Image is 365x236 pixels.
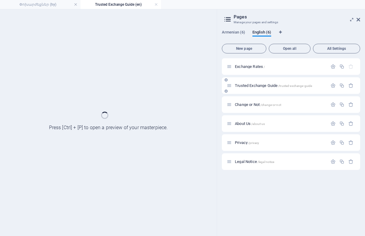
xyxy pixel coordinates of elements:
h4: Trusted Exchange Guide (en) [81,1,161,8]
div: Trusted Exchange Guide/trusted-exchange-guide [233,84,327,88]
div: Settings [330,159,336,164]
div: About Us/about-us [233,122,327,126]
button: Open all [269,44,311,53]
div: Settings [330,140,336,145]
span: English (6) [252,29,271,37]
span: /legal-notice [258,160,275,164]
h2: Pages [234,14,360,20]
h3: Manage your pages and settings [234,20,348,25]
div: Exchange Rates/ [233,65,327,69]
span: Open all [271,47,308,50]
span: Click to open page [235,159,274,164]
div: Duplicate [339,83,344,88]
span: /privacy [248,141,259,145]
span: Armenian (6) [222,29,245,37]
div: Duplicate [339,64,344,69]
div: Duplicate [339,159,344,164]
span: /about-us [251,122,265,126]
button: New page [222,44,266,53]
span: /change-or-not [260,103,281,107]
div: Duplicate [339,140,344,145]
span: Click to open page [235,140,259,145]
span: Click to open page [235,121,265,126]
span: /trusted-exchange-guide [278,84,312,88]
div: Settings [330,64,336,69]
div: Privacy/privacy [233,141,327,145]
span: Click to open page [235,102,281,107]
span: / [264,65,265,69]
div: Settings [330,83,336,88]
div: Legal Notice/legal-notice [233,160,327,164]
div: Remove [348,83,353,88]
div: Settings [330,102,336,107]
div: Remove [348,159,353,164]
button: All Settings [313,44,360,53]
div: Remove [348,102,353,107]
div: The startpage cannot be deleted [348,64,353,69]
div: Remove [348,121,353,126]
span: Trusted Exchange Guide [235,83,312,88]
div: Change or Not/change-or-not [233,103,327,107]
div: Remove [348,140,353,145]
span: Click to open page [235,64,265,69]
div: Settings [330,121,336,126]
div: Duplicate [339,121,344,126]
div: Duplicate [339,102,344,107]
span: All Settings [316,47,357,50]
div: Language Tabs [222,30,360,41]
span: New page [225,47,264,50]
